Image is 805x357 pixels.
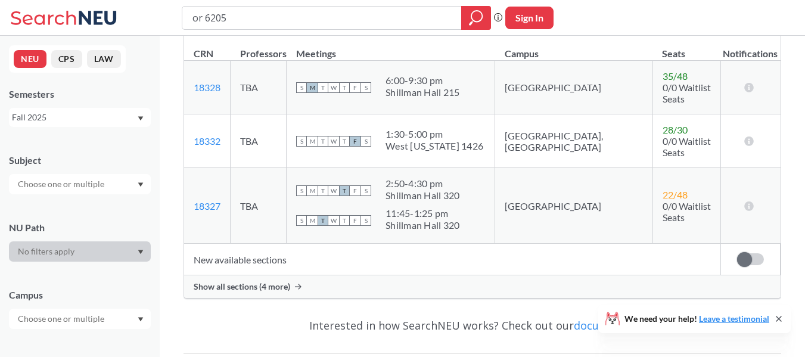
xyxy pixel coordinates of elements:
th: Professors [231,35,287,61]
td: TBA [231,114,287,168]
span: W [328,215,339,226]
div: Shillman Hall 320 [386,219,459,231]
td: [GEOGRAPHIC_DATA] [495,168,653,244]
span: T [339,136,350,147]
span: S [296,185,307,196]
span: W [328,136,339,147]
div: Show all sections (4 more) [184,275,781,298]
div: Subject [9,154,151,167]
span: F [350,136,360,147]
span: S [360,185,371,196]
span: 35 / 48 [663,70,688,82]
svg: magnifying glass [469,10,483,26]
th: Meetings [287,35,495,61]
span: 0/0 Waitlist Seats [663,135,711,158]
div: 1:30 - 5:00 pm [386,128,483,140]
span: M [307,185,318,196]
svg: Dropdown arrow [138,250,144,254]
input: Choose one or multiple [12,177,112,191]
span: T [318,82,328,93]
a: 18328 [194,82,220,93]
div: Interested in how SearchNEU works? Check out our [184,308,781,343]
span: M [307,136,318,147]
div: CRN [194,47,213,60]
span: 0/0 Waitlist Seats [663,82,711,104]
button: LAW [87,50,121,68]
input: Choose one or multiple [12,312,112,326]
span: T [318,215,328,226]
div: Dropdown arrow [9,241,151,262]
span: S [296,136,307,147]
span: W [328,82,339,93]
button: CPS [51,50,82,68]
span: F [350,82,360,93]
div: 11:45 - 1:25 pm [386,207,459,219]
th: Notifications [720,35,780,61]
svg: Dropdown arrow [138,317,144,322]
span: 22 / 48 [663,189,688,200]
td: [GEOGRAPHIC_DATA] [495,61,653,114]
div: NU Path [9,221,151,234]
a: documentation! [574,318,655,333]
div: 2:50 - 4:30 pm [386,178,459,190]
span: S [296,82,307,93]
span: T [318,136,328,147]
span: W [328,185,339,196]
span: F [350,215,360,226]
span: S [360,82,371,93]
th: Campus [495,35,653,61]
svg: Dropdown arrow [138,182,144,187]
td: New available sections [184,244,720,275]
a: 18332 [194,135,220,147]
span: Show all sections (4 more) [194,281,290,292]
span: 28 / 30 [663,124,688,135]
span: S [296,215,307,226]
div: Dropdown arrow [9,174,151,194]
div: Dropdown arrow [9,309,151,329]
div: Shillman Hall 215 [386,86,459,98]
span: M [307,215,318,226]
span: S [360,215,371,226]
input: Class, professor, course number, "phrase" [191,8,453,28]
span: S [360,136,371,147]
td: TBA [231,61,287,114]
div: 6:00 - 9:30 pm [386,74,459,86]
div: Semesters [9,88,151,101]
td: TBA [231,168,287,244]
td: [GEOGRAPHIC_DATA], [GEOGRAPHIC_DATA] [495,114,653,168]
span: T [339,215,350,226]
svg: Dropdown arrow [138,116,144,121]
span: F [350,185,360,196]
span: T [339,82,350,93]
a: Leave a testimonial [699,313,769,324]
button: Sign In [505,7,554,29]
div: Campus [9,288,151,302]
div: Fall 2025Dropdown arrow [9,108,151,127]
div: Shillman Hall 320 [386,190,459,201]
th: Seats [652,35,720,61]
span: T [339,185,350,196]
div: West [US_STATE] 1426 [386,140,483,152]
button: NEU [14,50,46,68]
span: M [307,82,318,93]
div: magnifying glass [461,6,491,30]
span: T [318,185,328,196]
div: Fall 2025 [12,111,136,124]
span: We need your help! [624,315,769,323]
span: 0/0 Waitlist Seats [663,200,711,223]
a: 18327 [194,200,220,212]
